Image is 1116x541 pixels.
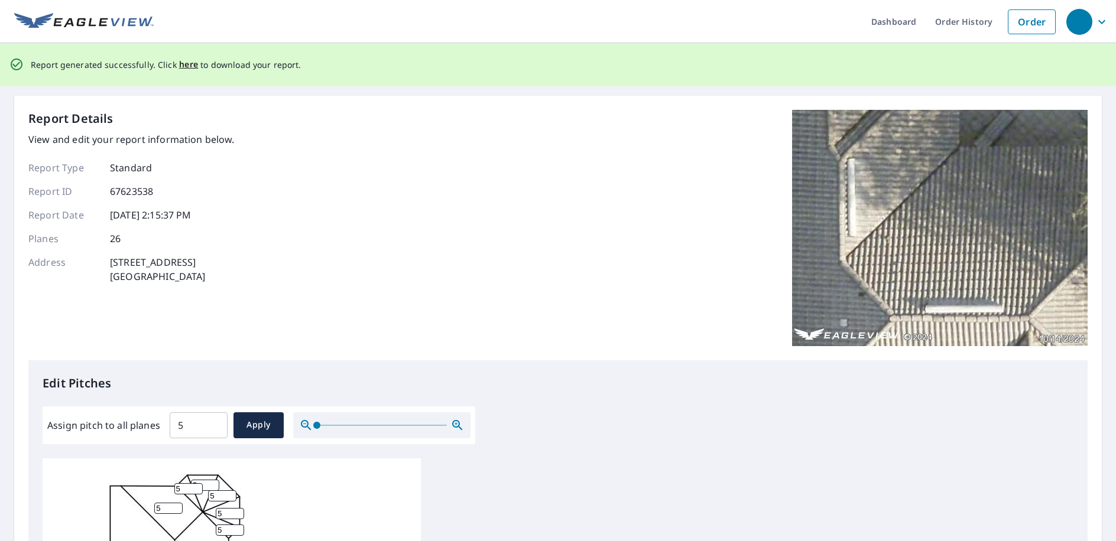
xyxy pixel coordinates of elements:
[28,184,99,198] p: Report ID
[792,110,1088,346] img: Top image
[110,255,206,283] p: [STREET_ADDRESS] [GEOGRAPHIC_DATA]
[170,409,228,442] input: 00.0
[179,57,199,72] button: here
[1008,9,1056,34] a: Order
[31,57,301,72] p: Report generated successfully. Click to download your report.
[28,110,113,128] p: Report Details
[28,208,99,222] p: Report Date
[110,161,152,175] p: Standard
[47,418,160,432] label: Assign pitch to all planes
[28,161,99,175] p: Report Type
[233,412,284,438] button: Apply
[110,208,192,222] p: [DATE] 2:15:37 PM
[110,184,153,198] p: 67623538
[243,418,274,432] span: Apply
[28,132,235,146] p: View and edit your report information below.
[110,232,121,246] p: 26
[28,255,99,283] p: Address
[14,13,154,31] img: EV Logo
[28,232,99,246] p: Planes
[43,374,1073,392] p: Edit Pitches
